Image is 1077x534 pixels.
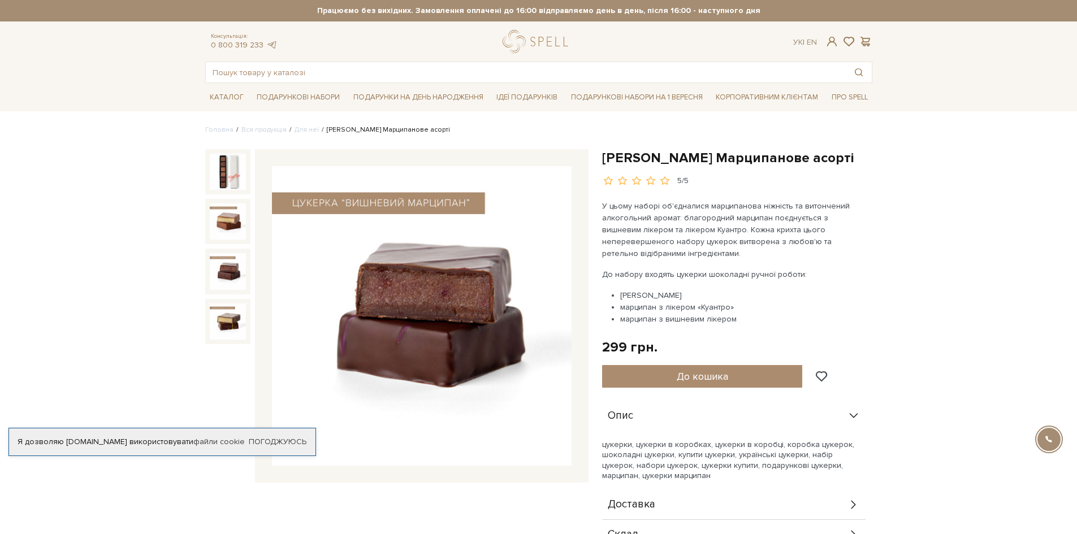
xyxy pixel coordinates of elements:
button: До кошика [602,365,803,388]
span: Опис [608,411,633,421]
button: Пошук товару у каталозі [846,62,872,83]
a: Про Spell [827,89,872,106]
div: 299 грн. [602,338,658,356]
li: [PERSON_NAME] Марципанове асорті [319,125,450,135]
img: Пенал цукерок Марципанове асорті [210,303,246,340]
li: марципан з лікером «Куантро» [620,301,867,313]
span: Доставка [608,500,655,510]
p: У цьому наборі об'єдналися марципанова ніжність та витончений алкогольний аромат: благородний мар... [602,200,867,259]
h1: [PERSON_NAME] Марципанове асорті [602,149,872,167]
a: Вся продукція [241,125,287,134]
span: | [803,37,804,47]
strong: Працюємо без вихідних. Замовлення оплачені до 16:00 відправляємо день в день, після 16:00 - насту... [205,6,872,16]
span: Консультація: [211,33,278,40]
a: Погоджуюсь [249,437,306,447]
p: цукерки, цукерки в коробках, цукерки в коробці, коробка цукерок, шоколадні цукерки, купити цукерк... [602,440,866,481]
div: 5/5 [677,176,689,186]
a: En [807,37,817,47]
a: Ідеї подарунків [492,89,562,106]
a: Корпоративним клієнтам [711,88,823,107]
li: марципан з вишневим лікером [620,313,867,325]
img: Пенал цукерок Марципанове асорті [272,166,572,466]
input: Пошук товару у каталозі [206,62,846,83]
a: Каталог [205,89,248,106]
div: Я дозволяю [DOMAIN_NAME] використовувати [9,437,315,447]
a: файли cookie [193,437,245,446]
img: Пенал цукерок Марципанове асорті [210,154,246,190]
p: До набору входять цукерки шоколадні ручної роботи: [602,268,867,280]
a: Головна [205,125,233,134]
a: Для неї [295,125,319,134]
img: Пенал цукерок Марципанове асорті [210,203,246,240]
a: Подарунки на День народження [349,89,488,106]
div: Ук [793,37,817,47]
span: До кошика [677,370,728,383]
img: Пенал цукерок Марципанове асорті [210,253,246,289]
a: logo [503,30,573,53]
a: telegram [266,40,278,50]
li: [PERSON_NAME] [620,289,867,301]
a: Подарункові набори на 1 Вересня [566,88,707,107]
a: Подарункові набори [252,89,344,106]
a: 0 800 319 233 [211,40,263,50]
